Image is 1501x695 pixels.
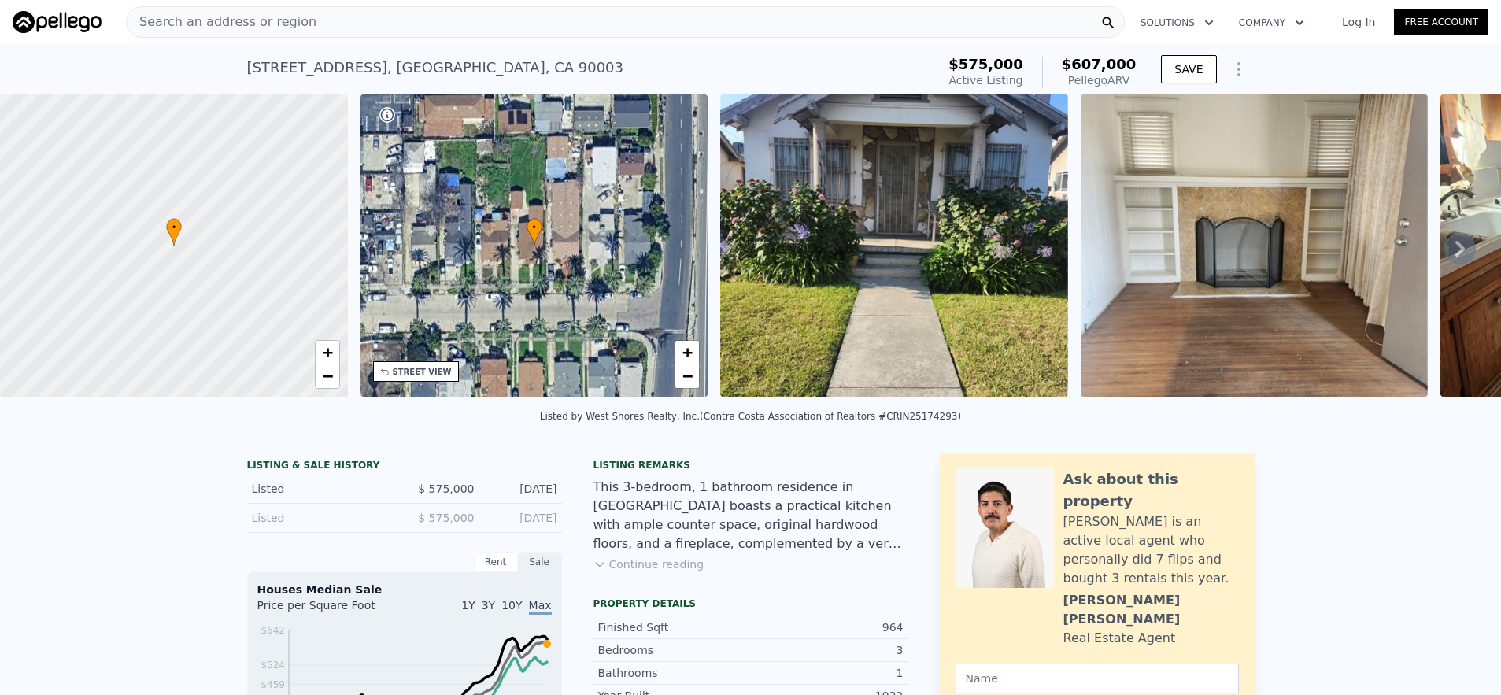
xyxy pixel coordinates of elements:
a: Log In [1323,14,1394,30]
span: Max [529,599,552,615]
span: $ 575,000 [418,512,474,524]
span: Active Listing [949,74,1023,87]
div: Bathrooms [598,665,751,681]
input: Name [956,664,1239,693]
a: Zoom in [675,341,699,364]
div: [DATE] [487,481,557,497]
tspan: $459 [261,679,285,690]
div: [PERSON_NAME] is an active local agent who personally did 7 flips and bought 3 rentals this year. [1063,512,1239,588]
div: [PERSON_NAME] [PERSON_NAME] [1063,591,1239,629]
button: Company [1226,9,1317,37]
div: Price per Square Foot [257,597,405,623]
span: $607,000 [1062,56,1137,72]
a: Zoom in [316,341,339,364]
div: Listed [252,481,392,497]
span: Search an address or region [127,13,316,31]
button: Continue reading [593,556,704,572]
span: − [322,366,332,386]
div: Houses Median Sale [257,582,552,597]
div: • [527,218,542,246]
div: Sale [518,552,562,572]
tspan: $524 [261,660,285,671]
span: • [527,220,542,235]
div: Rent [474,552,518,572]
span: + [682,342,693,362]
a: Free Account [1394,9,1488,35]
div: [DATE] [487,510,557,526]
img: Sale: 167345916 Parcel: 48325360 [1081,94,1429,397]
div: Listed [252,510,392,526]
img: Sale: 167345916 Parcel: 48325360 [720,94,1068,397]
div: 964 [751,619,904,635]
span: 10Y [501,599,522,612]
span: 3Y [482,599,495,612]
div: STREET VIEW [393,366,452,378]
img: Pellego [13,11,102,33]
a: Zoom out [675,364,699,388]
button: SAVE [1161,55,1216,83]
tspan: $642 [261,625,285,636]
span: 1Y [461,599,475,612]
span: $575,000 [948,56,1023,72]
button: Solutions [1128,9,1226,37]
div: Pellego ARV [1062,72,1137,88]
button: Show Options [1223,54,1255,85]
div: Listed by West Shores Realty, Inc. (Contra Costa Association of Realtors #CRIN25174293) [540,411,961,422]
span: + [322,342,332,362]
div: This 3-bedroom, 1 bathroom residence in [GEOGRAPHIC_DATA] boasts a practical kitchen with ample c... [593,478,908,553]
span: − [682,366,693,386]
div: Real Estate Agent [1063,629,1176,648]
div: • [166,218,182,246]
div: 1 [751,665,904,681]
div: 3 [751,642,904,658]
span: • [166,220,182,235]
div: Listing remarks [593,459,908,471]
a: Zoom out [316,364,339,388]
div: Bedrooms [598,642,751,658]
span: $ 575,000 [418,482,474,495]
div: [STREET_ADDRESS] , [GEOGRAPHIC_DATA] , CA 90003 [247,57,624,79]
div: Finished Sqft [598,619,751,635]
div: Ask about this property [1063,468,1239,512]
div: Property details [593,597,908,610]
div: LISTING & SALE HISTORY [247,459,562,475]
